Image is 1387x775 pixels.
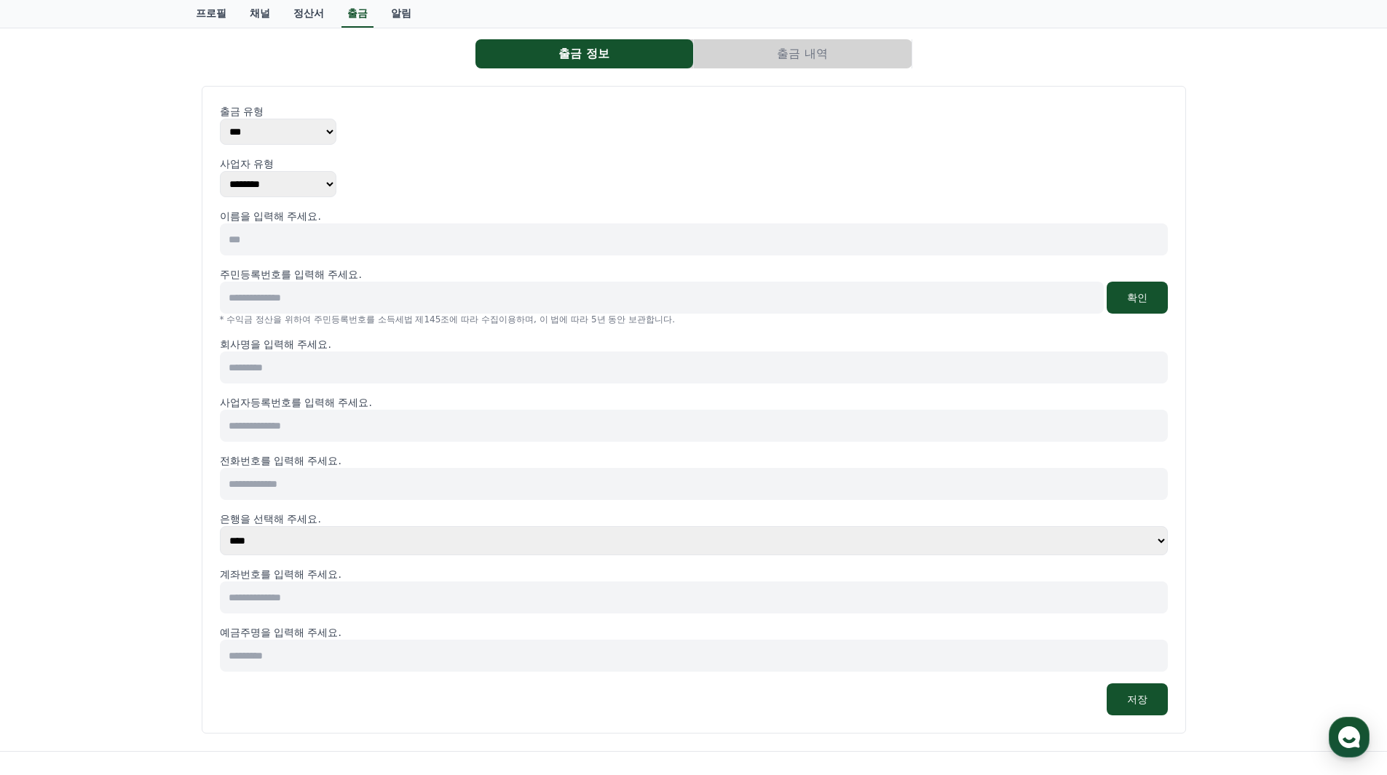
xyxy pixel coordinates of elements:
[46,483,55,495] span: 홈
[1107,683,1168,715] button: 저장
[96,461,188,498] a: 대화
[220,267,362,282] p: 주민등록번호를 입력해 주세요.
[225,483,242,495] span: 설정
[4,461,96,498] a: 홈
[694,39,912,68] a: 출금 내역
[694,39,912,68] button: 출금 내역
[220,209,1168,223] p: 이름을 입력해 주세요.
[133,484,151,496] span: 대화
[475,39,693,68] button: 출금 정보
[220,453,1168,468] p: 전화번호를 입력해 주세요.
[220,104,1168,119] p: 출금 유형
[475,39,694,68] a: 출금 정보
[220,625,1168,640] p: 예금주명을 입력해 주세요.
[1107,282,1168,314] button: 확인
[220,512,1168,526] p: 은행을 선택해 주세요.
[220,314,1168,325] p: * 수익금 정산을 위하여 주민등록번호를 소득세법 제145조에 따라 수집이용하며, 이 법에 따라 5년 동안 보관합니다.
[220,567,1168,581] p: 계좌번호를 입력해 주세요.
[220,395,1168,410] p: 사업자등록번호를 입력해 주세요.
[188,461,280,498] a: 설정
[220,156,1168,171] p: 사업자 유형
[220,337,1168,351] p: 회사명을 입력해 주세요.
